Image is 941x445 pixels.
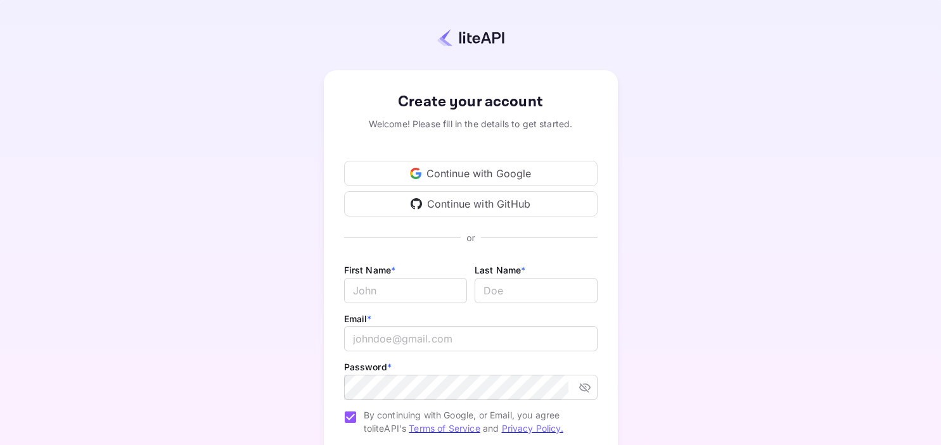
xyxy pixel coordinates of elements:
[344,265,396,275] label: First Name
[409,423,480,434] a: Terms of Service
[573,376,596,399] button: toggle password visibility
[344,91,598,113] div: Create your account
[344,191,598,216] div: Continue with GitHub
[344,117,598,130] div: Welcome! Please fill in the details to get started.
[344,361,392,372] label: Password
[475,278,598,303] input: Doe
[344,278,467,303] input: John
[502,423,563,434] a: Privacy Policy.
[475,265,526,275] label: Last Name
[364,408,587,435] span: By continuing with Google, or Email, you agree to liteAPI's and
[344,161,598,186] div: Continue with Google
[344,313,372,324] label: Email
[437,28,504,47] img: liteapi
[344,326,598,351] input: johndoe@gmail.com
